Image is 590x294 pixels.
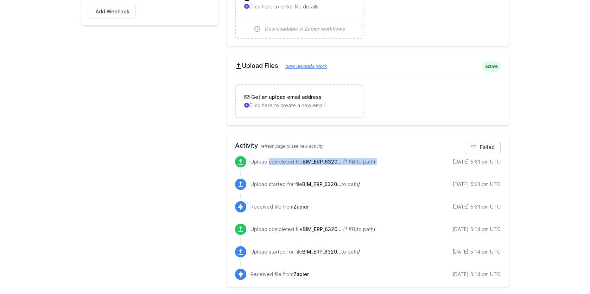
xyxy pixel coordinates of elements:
div: [DATE] 5:14 pm UTC [452,271,501,278]
a: how uploads work [278,63,327,69]
p: Click here to enter file details [244,3,354,10]
div: [DATE] 5:31 pm UTC [453,158,501,165]
span: BIM_ERP_6320738-20250814190816108.txt [303,226,342,232]
div: [DATE] 5:31 pm UTC [453,181,501,188]
span: Downloadable in Zapier workflows [265,25,345,32]
div: [DATE] 5:14 pm UTC [452,248,501,255]
p: Upload completed file to path [250,158,375,165]
a: Failed [465,141,501,154]
iframe: Drift Widget Chat Controller [555,259,582,286]
div: [DATE] 5:31 pm UTC [453,203,501,210]
span: BIM_ERP_6320749-20250814193116249.txt [302,181,341,187]
span: active [482,62,501,71]
span: Zapier [293,271,309,277]
i: (1 KB) [343,226,357,232]
p: Received file from [250,203,309,210]
i: (1 KB) [343,159,357,165]
h2: Upload Files [235,62,501,70]
a: Add Webhook [90,5,135,18]
p: Upload started for file to path [250,181,360,188]
h2: Activity [235,141,501,151]
p: Received file from [250,271,309,278]
span: BIM_ERP_6320749-20250814193116249.txt [303,159,342,165]
p: Upload completed file to path [250,226,375,233]
span: / [374,226,375,232]
span: / [374,159,375,165]
div: [DATE] 5:14 pm UTC [452,226,501,233]
span: / [358,249,360,255]
p: Upload started for file to path [250,248,360,255]
span: / [358,181,360,187]
span: BIM_ERP_6320738-20250814190816108.txt [302,249,341,255]
a: Get an upload email address Click here to create a new email [236,85,363,117]
span: Zapier [293,204,309,210]
p: Click here to create a new email [244,102,354,109]
span: refresh page to see new activity [261,143,324,149]
h3: Get an upload email address [250,94,322,101]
